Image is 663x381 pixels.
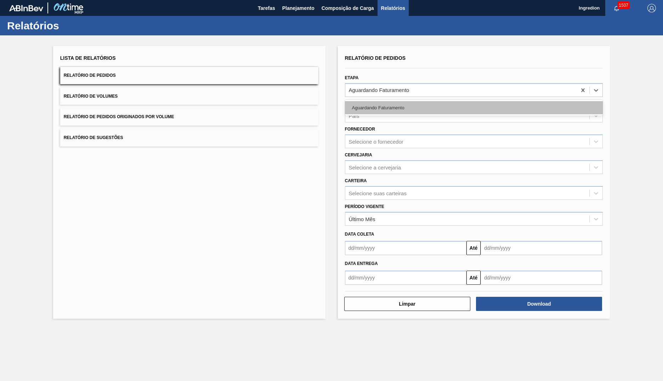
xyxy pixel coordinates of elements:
[60,129,318,146] button: Relatório de Sugestões
[349,216,375,222] div: Último Mês
[617,1,630,9] span: 1507
[345,152,372,157] label: Cervejaria
[60,88,318,105] button: Relatório de Volumes
[345,127,375,132] label: Fornecedor
[647,4,656,12] img: Logout
[466,271,481,285] button: Até
[64,94,118,99] span: Relatório de Volumes
[9,5,43,11] img: TNhmsLtSVTkK8tSr43FrP2fwEKptu5GPRR3wAAAABJRU5ErkJggg==
[349,139,403,145] div: Selecione o fornecedor
[345,232,374,237] span: Data coleta
[60,67,318,84] button: Relatório de Pedidos
[345,261,378,266] span: Data entrega
[345,75,359,80] label: Etapa
[481,271,602,285] input: dd/mm/yyyy
[349,113,359,119] div: País
[258,4,275,12] span: Tarefas
[345,271,466,285] input: dd/mm/yyyy
[476,297,602,311] button: Download
[345,241,466,255] input: dd/mm/yyyy
[345,204,384,209] label: Período Vigente
[481,241,602,255] input: dd/mm/yyyy
[349,190,407,196] div: Selecione suas carteiras
[349,164,401,170] div: Selecione a cervejaria
[381,4,405,12] span: Relatórios
[60,55,116,61] span: Lista de Relatórios
[64,135,123,140] span: Relatório de Sugestões
[466,241,481,255] button: Até
[7,22,133,30] h1: Relatórios
[322,4,374,12] span: Composição de Carga
[64,114,174,119] span: Relatório de Pedidos Originados por Volume
[605,3,628,13] button: Notificações
[345,101,603,114] div: Aguardando Faturamento
[60,108,318,126] button: Relatório de Pedidos Originados por Volume
[345,55,406,61] span: Relatório de Pedidos
[282,4,314,12] span: Planejamento
[345,178,367,183] label: Carteira
[344,297,470,311] button: Limpar
[64,73,116,78] span: Relatório de Pedidos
